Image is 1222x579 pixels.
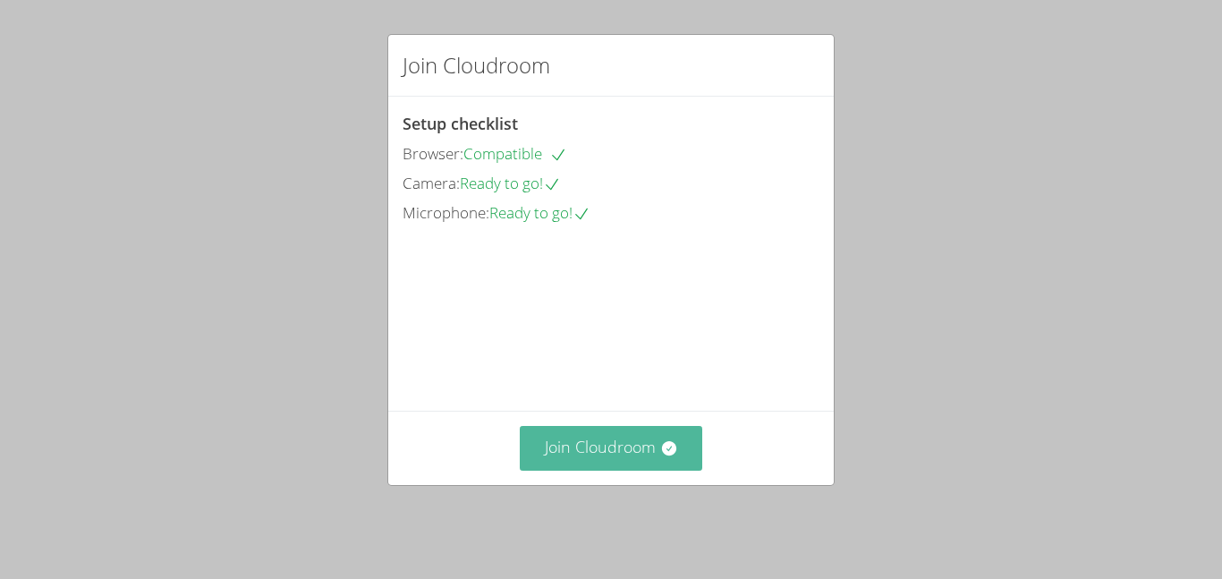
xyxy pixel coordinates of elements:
span: Ready to go! [460,173,561,193]
span: Camera: [403,173,460,193]
h2: Join Cloudroom [403,49,550,81]
span: Setup checklist [403,113,518,134]
span: Browser: [403,143,463,164]
span: Microphone: [403,202,489,223]
span: Ready to go! [489,202,590,223]
button: Join Cloudroom [520,426,703,470]
span: Compatible [463,143,567,164]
